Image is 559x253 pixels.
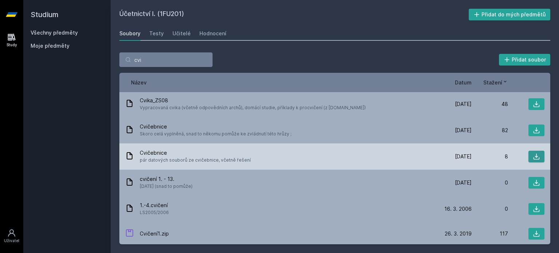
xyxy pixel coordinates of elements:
[472,205,508,213] div: 0
[140,123,292,130] span: Cvičebnice
[472,153,508,160] div: 8
[455,179,472,186] span: [DATE]
[199,26,226,41] a: Hodnocení
[119,26,140,41] a: Soubory
[469,9,551,20] button: Přidat do mých předmětů
[119,52,213,67] input: Hledej soubor
[472,127,508,134] div: 82
[119,30,140,37] div: Soubory
[499,54,551,66] button: Přidat soubor
[31,42,70,50] span: Moje předměty
[140,230,169,237] span: Cvičení1.zip
[140,130,292,138] span: Skoro celá vyplněná, snad to někomu pomůže ke zvládnutí této hrůzy ;
[140,104,366,111] span: Vypracovaná cvika (včetně odpovědních archů), domácí studie, příklady k procvičení (z [DOMAIN_NAME])
[445,230,472,237] span: 26. 3. 2019
[472,179,508,186] div: 0
[7,42,17,48] div: Study
[455,100,472,108] span: [DATE]
[455,79,472,86] button: Datum
[119,9,469,20] h2: Účetnictví I. (1FU201)
[140,183,193,190] span: [DATE] (snad to pomůže)
[1,225,22,247] a: Uživatel
[472,230,508,237] div: 117
[149,26,164,41] a: Testy
[199,30,226,37] div: Hodnocení
[140,209,169,216] span: LS2005/2006
[125,229,134,239] div: ZIP
[1,29,22,51] a: Study
[173,26,191,41] a: Učitelé
[140,149,251,157] span: Cvičebnice
[149,30,164,37] div: Testy
[140,202,169,209] span: 1.-4.cvičení
[455,127,472,134] span: [DATE]
[31,29,78,36] a: Všechny předměty
[173,30,191,37] div: Učitelé
[140,97,366,104] span: Cvika_ZS08
[131,79,147,86] button: Název
[140,175,193,183] span: cvičení 1. - 13.
[444,205,472,213] span: 16. 3. 2006
[140,157,251,164] span: pár datových souborů ze cvičebnice, včetně řešení
[483,79,508,86] button: Stažení
[472,100,508,108] div: 48
[455,153,472,160] span: [DATE]
[4,238,19,244] div: Uživatel
[483,79,502,86] span: Stažení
